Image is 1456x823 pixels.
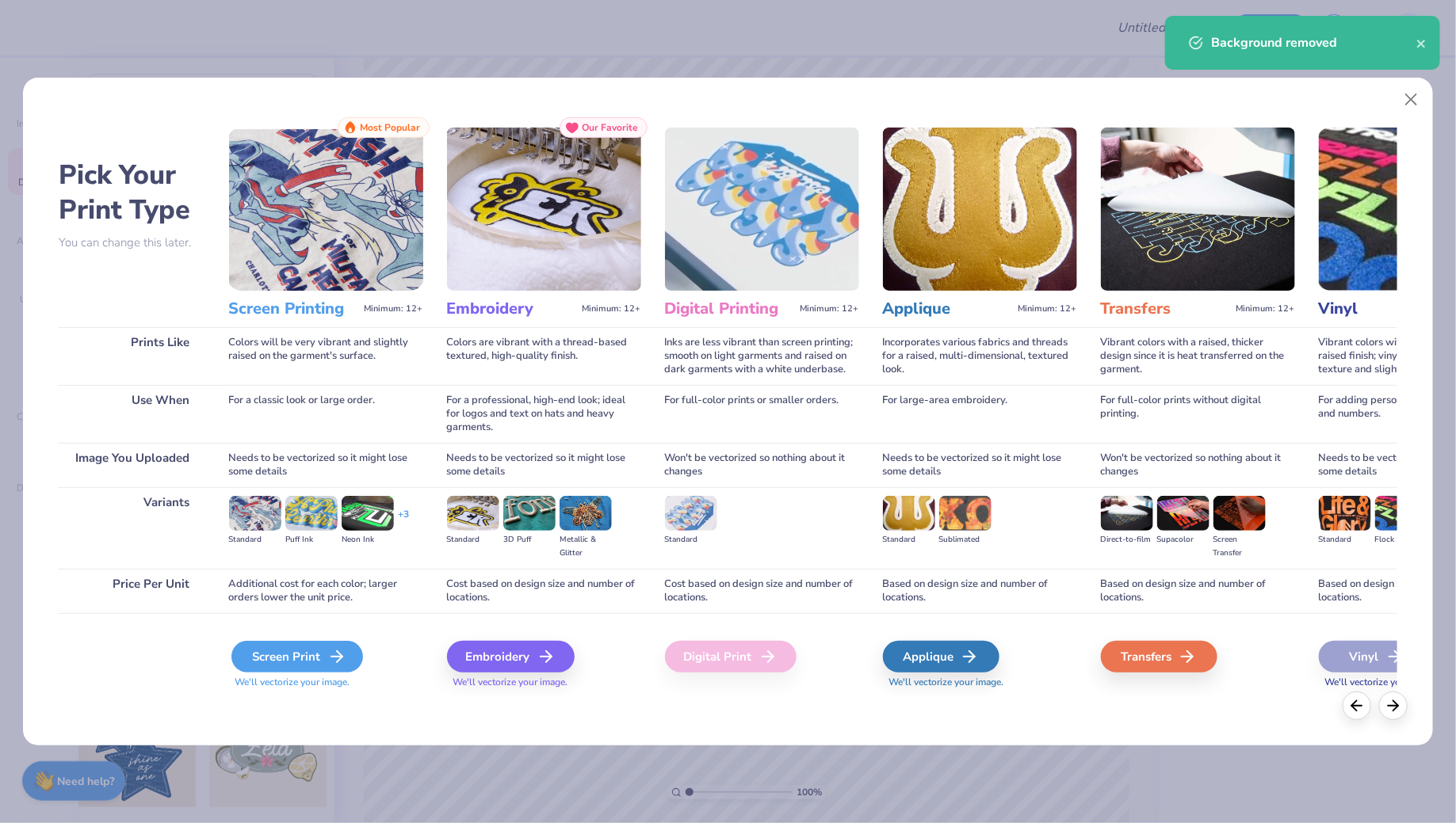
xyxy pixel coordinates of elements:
[447,299,576,319] h3: Embroidery
[229,327,423,385] div: Colors will be very vibrant and slightly raised on the garment's surface.
[361,122,421,133] span: Most Popular
[883,641,999,672] div: Applique
[447,327,641,385] div: Colors are vibrant with a thread-based textured, high-quality finish.
[1319,533,1371,547] div: Standard
[59,443,205,487] div: Image You Uploaded
[665,641,797,672] div: Digital Print
[883,385,1077,443] div: For large-area embroidery.
[447,385,641,443] div: For a professional, high-end look; ideal for logos and text on hats and heavy garments.
[883,496,935,531] img: Standard
[665,385,859,443] div: For full-color prints or smaller orders.
[1375,533,1427,547] div: Flock
[1319,641,1435,672] div: Vinyl
[1101,385,1295,443] div: For full-color prints without digital printing.
[665,299,794,319] h3: Digital Printing
[665,327,859,385] div: Inks are less vibrant than screen printing; smooth on light garments and raised on dark garments ...
[59,236,205,250] p: You can change this later.
[342,533,394,547] div: Neon Ink
[801,303,859,314] span: Minimum: 12+
[59,385,205,443] div: Use When
[883,128,1077,291] img: Applique
[1375,496,1427,531] img: Flock
[59,327,205,385] div: Prints Like
[447,128,641,291] img: Embroidery
[1319,496,1371,531] img: Standard
[1101,496,1153,531] img: Direct-to-film
[665,533,717,547] div: Standard
[229,533,281,547] div: Standard
[1101,327,1295,385] div: Vibrant colors with a raised, thicker design since it is heat transferred on the garment.
[503,533,556,547] div: 3D Puff
[583,122,639,133] span: Our Favorite
[1101,443,1295,487] div: Won't be vectorized so nothing about it changes
[1101,533,1153,547] div: Direct-to-film
[1213,533,1266,560] div: Screen Transfer
[665,569,859,613] div: Cost based on design size and number of locations.
[1211,33,1416,52] div: Background removed
[229,496,281,531] img: Standard
[365,303,423,314] span: Minimum: 12+
[665,128,859,291] img: Digital Printing
[939,496,992,531] img: Sublimated
[1101,641,1217,672] div: Transfers
[1236,303,1295,314] span: Minimum: 12+
[285,496,338,531] img: Puff Ink
[1101,128,1295,291] img: Transfers
[503,496,556,531] img: 3D Puff
[447,569,641,613] div: Cost based on design size and number of locations.
[229,676,423,689] span: We'll vectorize your image.
[939,533,992,547] div: Sublimated
[447,443,641,487] div: Needs to be vectorized so it might lose some details
[583,303,641,314] span: Minimum: 12+
[1397,85,1427,115] button: Close
[883,327,1077,385] div: Incorporates various fabrics and threads for a raised, multi-dimensional, textured look.
[229,569,423,613] div: Additional cost for each color; larger orders lower the unit price.
[231,641,363,672] div: Screen Print
[1101,299,1230,319] h3: Transfers
[883,299,1012,319] h3: Applique
[59,569,205,613] div: Price Per Unit
[1018,303,1077,314] span: Minimum: 12+
[1319,299,1448,319] h3: Vinyl
[883,676,1077,689] span: We'll vectorize your image.
[447,496,499,531] img: Standard
[1101,569,1295,613] div: Based on design size and number of locations.
[229,443,423,487] div: Needs to be vectorized so it might lose some details
[883,443,1077,487] div: Needs to be vectorized so it might lose some details
[1416,33,1427,52] button: close
[665,496,717,531] img: Standard
[398,508,409,535] div: + 3
[560,533,612,560] div: Metallic & Glitter
[342,496,394,531] img: Neon Ink
[229,299,358,319] h3: Screen Printing
[1213,496,1266,531] img: Screen Transfer
[883,569,1077,613] div: Based on design size and number of locations.
[59,487,205,569] div: Variants
[447,641,575,672] div: Embroidery
[1157,496,1210,531] img: Supacolor
[229,385,423,443] div: For a classic look or large order.
[447,533,499,547] div: Standard
[560,496,612,531] img: Metallic & Glitter
[665,443,859,487] div: Won't be vectorized so nothing about it changes
[447,676,641,689] span: We'll vectorize your image.
[59,158,205,227] h2: Pick Your Print Type
[285,533,338,547] div: Puff Ink
[1157,533,1210,547] div: Supacolor
[883,533,935,547] div: Standard
[229,128,423,291] img: Screen Printing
